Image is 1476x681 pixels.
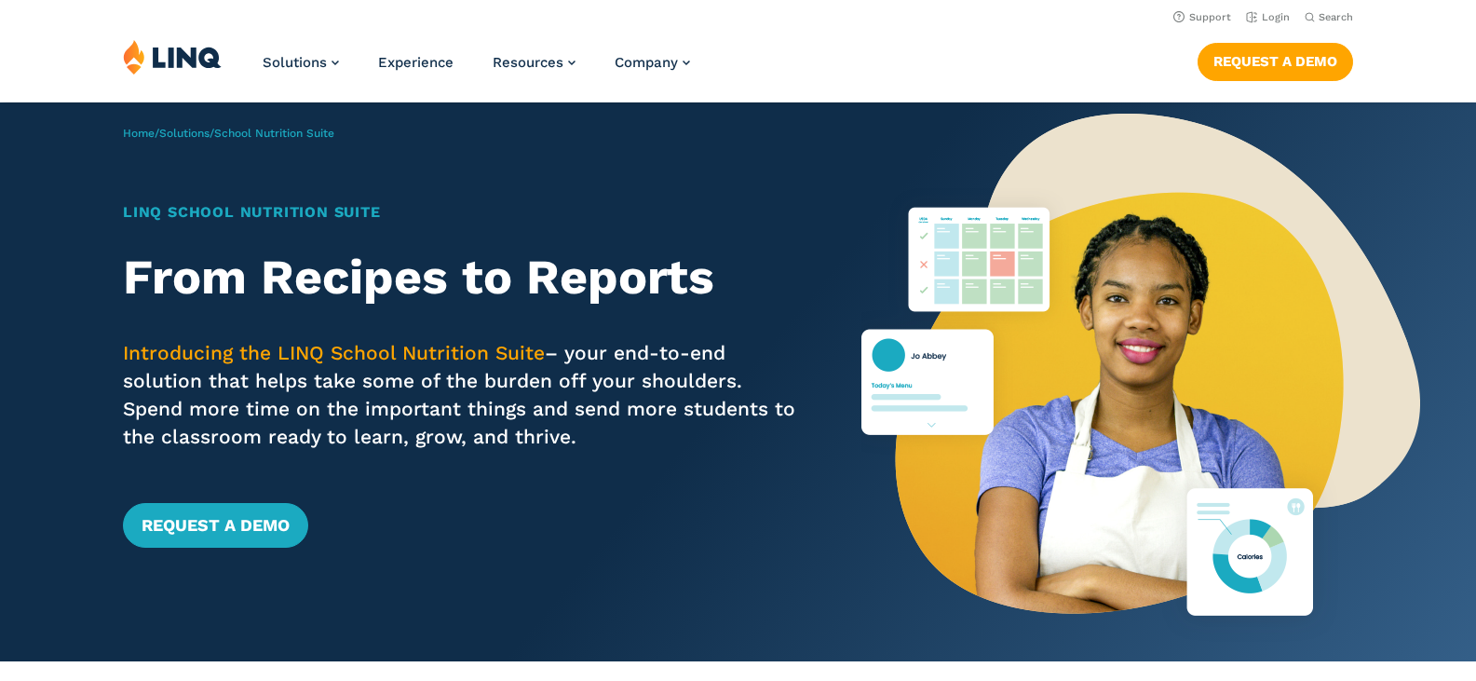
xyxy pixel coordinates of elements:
[1305,10,1353,24] button: Open Search Bar
[263,54,339,71] a: Solutions
[1319,11,1353,23] span: Search
[123,201,801,224] h1: LINQ School Nutrition Suite
[123,341,545,364] span: Introducing the LINQ School Nutrition Suite
[493,54,576,71] a: Resources
[1198,43,1353,80] a: Request a Demo
[123,39,222,75] img: LINQ | K‑12 Software
[263,39,690,101] nav: Primary Navigation
[214,127,334,140] span: School Nutrition Suite
[123,127,155,140] a: Home
[615,54,690,71] a: Company
[615,54,678,71] span: Company
[861,102,1420,661] img: Nutrition Suite Launch
[159,127,210,140] a: Solutions
[123,127,334,140] span: / /
[1246,11,1290,23] a: Login
[263,54,327,71] span: Solutions
[1198,39,1353,80] nav: Button Navigation
[378,54,454,71] a: Experience
[123,250,801,306] h2: From Recipes to Reports
[493,54,563,71] span: Resources
[1173,11,1231,23] a: Support
[123,339,801,451] p: – your end-to-end solution that helps take some of the burden off your shoulders. Spend more time...
[123,503,308,548] a: Request a Demo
